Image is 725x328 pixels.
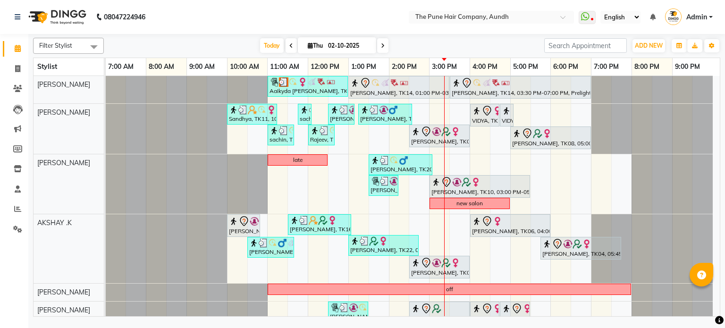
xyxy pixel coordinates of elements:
[673,60,702,74] a: 9:00 PM
[349,236,418,254] div: [PERSON_NAME], TK22, 01:00 PM-02:45 PM, Cut [DEMOGRAPHIC_DATA] (Expert)
[410,257,469,277] div: [PERSON_NAME], TK03, 02:30 PM-04:00 PM, Hair Spa - Medium
[359,105,411,123] div: [PERSON_NAME], TK05, 01:15 PM-02:35 PM, [PERSON_NAME] Crafting
[37,219,72,227] span: AKSHAY .K
[39,42,72,49] span: Filter Stylist
[24,4,89,30] img: logo
[228,216,259,235] div: [PERSON_NAME], TK09, 10:00 AM-10:50 AM, [PERSON_NAME] Crafting
[501,105,513,125] div: VIDYA, TK19, 04:45 PM-05:00 PM, Additional Hair Wash ([DEMOGRAPHIC_DATA])
[501,303,529,323] div: [PERSON_NAME], TK17, 04:45 PM-05:30 PM, Additional Hair Wash ([DEMOGRAPHIC_DATA])
[370,177,397,194] div: [PERSON_NAME], TK02, 01:30 PM-02:15 PM, Cut under 20 year (Girl)
[268,60,302,74] a: 11:00 AM
[551,60,581,74] a: 6:00 PM
[289,216,350,234] div: [PERSON_NAME], TK16, 11:30 AM-01:05 PM, Scalp detox long
[228,105,276,123] div: Sandhya, TK11, 10:00 AM-11:15 AM, Cut Under 20 year (Boy)
[446,285,453,294] div: off
[370,156,431,174] div: [PERSON_NAME], TK20, 01:30 PM-03:05 PM, Cut [DEMOGRAPHIC_DATA] (Sr.stylist), [PERSON_NAME] Trim
[269,77,347,95] div: Aaikyda [PERSON_NAME], TK07, 11:00 AM-01:00 PM, Hair Color Majirel - Majirel Touchup 2 Inch
[37,159,90,167] span: [PERSON_NAME]
[228,60,261,74] a: 10:00 AM
[541,238,620,258] div: [PERSON_NAME], TK04, 05:45 PM-07:45 PM, Hair wash & blow dry -medium
[37,80,90,89] span: [PERSON_NAME]
[471,216,549,235] div: [PERSON_NAME], TK06, 04:00 PM-06:00 PM, Hair Color Majirel - Majirel Touchup 4 Inch
[470,60,500,74] a: 4:00 PM
[632,60,662,74] a: 8:00 PM
[471,105,498,125] div: VIDYA, TK19, 04:00 PM-04:45 PM, Cut [DEMOGRAPHIC_DATA] (Expert)
[430,177,529,196] div: [PERSON_NAME], TK10, 03:00 PM-05:30 PM, Hair Color Majirel - Majirel Touchup 2 Inch
[325,39,372,53] input: 2025-10-02
[329,303,367,321] div: [PERSON_NAME], TK02, 12:30 PM-01:30 PM, Cut under 20 year (Girl), Additional Hair Wash ([DEMOGRAP...
[308,60,342,74] a: 12:00 PM
[37,288,90,296] span: [PERSON_NAME]
[665,8,682,25] img: Admin
[410,303,469,323] div: [PERSON_NAME], TK23, 02:30 PM-04:00 PM, Hair Spa - Medium
[37,306,90,314] span: [PERSON_NAME]
[635,42,663,49] span: ADD NEW
[511,128,590,148] div: [PERSON_NAME], TK08, 05:00 PM-07:00 PM, Hair Color [PERSON_NAME] Touchup 2 Inch
[299,105,311,123] div: sachin, TK13, 11:45 AM-12:05 PM, [PERSON_NAME] Crafting
[293,156,303,164] div: late
[544,38,627,53] input: Search Appointment
[632,39,665,52] button: ADD NEW
[146,60,177,74] a: 8:00 AM
[456,199,483,208] div: new salon
[471,303,498,323] div: [PERSON_NAME], TK17, 04:00 PM-04:45 PM, Cut [DEMOGRAPHIC_DATA] (Master stylist )
[269,126,293,144] div: sachin, TK13, 11:00 AM-11:40 AM, Cut [DEMOGRAPHIC_DATA] (Expert)
[37,108,90,117] span: [PERSON_NAME]
[305,42,325,49] span: Thu
[349,77,448,97] div: [PERSON_NAME], TK14, 01:00 PM-03:30 PM, Global Highlight - Long
[248,238,293,256] div: [PERSON_NAME], TK12, 10:30 AM-11:40 AM, Cut [DEMOGRAPHIC_DATA] (Expert)
[686,12,707,22] span: Admin
[104,4,145,30] b: 08047224946
[37,62,57,71] span: Stylist
[511,60,540,74] a: 5:00 PM
[389,60,419,74] a: 2:00 PM
[260,38,284,53] span: Today
[329,105,354,123] div: [PERSON_NAME], TK05, 12:30 PM-01:10 PM, Cut [DEMOGRAPHIC_DATA] (Expert)
[591,60,621,74] a: 7:00 PM
[187,60,217,74] a: 9:00 AM
[430,60,459,74] a: 3:00 PM
[106,60,136,74] a: 7:00 AM
[685,290,716,319] iframe: chat widget
[451,77,590,97] div: [PERSON_NAME], TK14, 03:30 PM-07:00 PM, Prelighting - Medium
[410,126,469,146] div: [PERSON_NAME], TK03, 02:30 PM-04:00 PM, Hair Spa - Medium
[309,126,334,144] div: Rajeev, TK15, 12:00 PM-12:40 PM, Cut [DEMOGRAPHIC_DATA] (Expert)
[349,60,379,74] a: 1:00 PM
